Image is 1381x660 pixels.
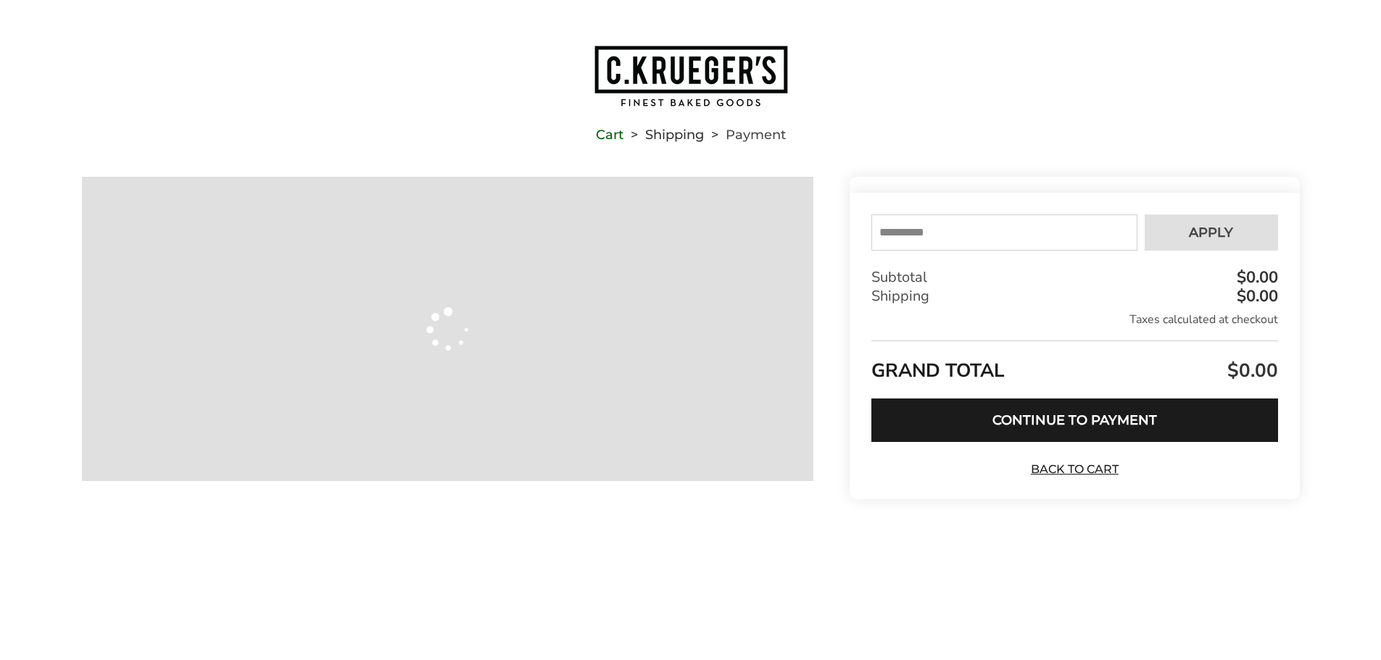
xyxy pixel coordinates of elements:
[1024,461,1125,477] a: Back to Cart
[871,287,1277,306] div: Shipping
[871,341,1277,388] div: GRAND TOTAL
[1233,288,1278,304] div: $0.00
[871,268,1277,287] div: Subtotal
[1224,358,1278,383] span: $0.00
[596,130,623,140] a: Cart
[82,44,1300,108] a: Go to home page
[726,130,786,140] span: Payment
[871,398,1277,442] button: Continue to Payment
[871,312,1277,327] div: Taxes calculated at checkout
[1233,270,1278,285] div: $0.00
[593,44,789,108] img: C.KRUEGER'S
[1145,214,1278,251] button: Apply
[623,130,704,140] li: Shipping
[1189,226,1233,239] span: Apply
